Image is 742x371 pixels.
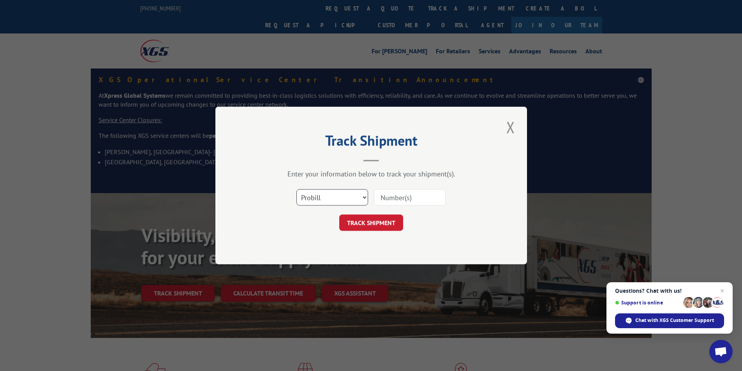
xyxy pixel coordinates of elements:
[504,116,517,138] button: Close modal
[254,169,488,178] div: Enter your information below to track your shipment(s).
[615,313,724,328] span: Chat with XGS Customer Support
[615,288,724,294] span: Questions? Chat with us!
[615,300,680,306] span: Support is online
[635,317,714,324] span: Chat with XGS Customer Support
[254,135,488,150] h2: Track Shipment
[709,340,733,363] a: Open chat
[374,189,446,206] input: Number(s)
[339,215,403,231] button: TRACK SHIPMENT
